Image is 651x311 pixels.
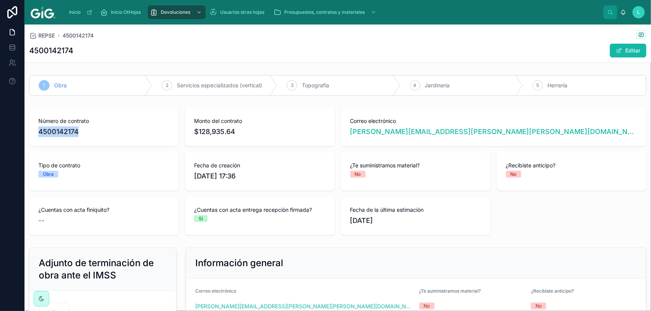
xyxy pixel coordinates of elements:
div: No [511,171,517,178]
span: Herrería [548,82,568,89]
a: Presupuestos, contratos y materiales [271,5,380,19]
span: 2 [166,82,168,88]
h2: Adjunto de terminación de obra ante el IMSS [39,257,167,282]
img: App logo [31,6,55,18]
div: No [424,303,430,309]
span: 3 [291,82,293,88]
div: Obra [43,171,54,178]
span: Correo electrónico [195,288,236,294]
h2: Información general [195,257,283,269]
a: REPSE [29,32,55,39]
button: Editar [610,44,646,57]
span: ¿Te suministramos material? [419,288,481,294]
span: 4 [414,82,417,88]
span: ¿Cuentas con acta finiquito? [38,206,170,214]
a: Inicio OtHojas [98,5,146,19]
span: Obra [54,82,67,89]
span: Usuarios otras hojas [220,9,264,15]
span: Inicio [69,9,81,15]
span: ¿Te suministramos material? [350,162,481,169]
a: [PERSON_NAME][EMAIL_ADDRESS][PERSON_NAME][PERSON_NAME][DOMAIN_NAME] [350,126,638,137]
span: $128,935.64 [194,126,325,137]
span: [DATE] 17:36 [194,171,325,182]
span: 1 [43,82,45,88]
span: ¿Recibiste anticipo? [506,162,637,169]
span: Correo electrónico [350,117,638,125]
a: Inicio [65,5,96,19]
span: REPSE [38,32,55,39]
span: 5 [536,82,539,88]
a: Devoluciones [148,5,206,19]
h1: 4500142174 [29,45,73,56]
span: ¿Cuentas con acta entrega recepción firmada? [194,206,325,214]
div: Sí [199,215,203,222]
span: Monto del contrato [194,117,325,125]
a: Usuarios otras hojas [207,5,270,19]
span: -- [38,215,44,226]
a: 4500142174 [63,32,94,39]
span: L [638,9,640,15]
span: Servicios especializados (vertical) [177,82,262,89]
span: 4500142174 [38,126,170,137]
span: Presupuestos, contratos y materiales [284,9,365,15]
span: Fecha de la última estimación [350,206,481,214]
span: Jardinería [425,82,450,89]
span: ¿Recibiste anticipo? [531,288,574,294]
span: [DATE] [350,215,481,226]
div: No [536,303,542,309]
span: Inicio OtHojas [111,9,141,15]
a: [PERSON_NAME][EMAIL_ADDRESS][PERSON_NAME][PERSON_NAME][DOMAIN_NAME] [195,303,413,310]
span: Devoluciones [161,9,190,15]
span: Fecha de creación [194,162,325,169]
span: Número de contrato [38,117,170,125]
div: No [355,171,361,178]
span: Topografía [302,82,329,89]
span: Tipo de contrato [38,162,170,169]
div: scrollable content [61,4,603,21]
